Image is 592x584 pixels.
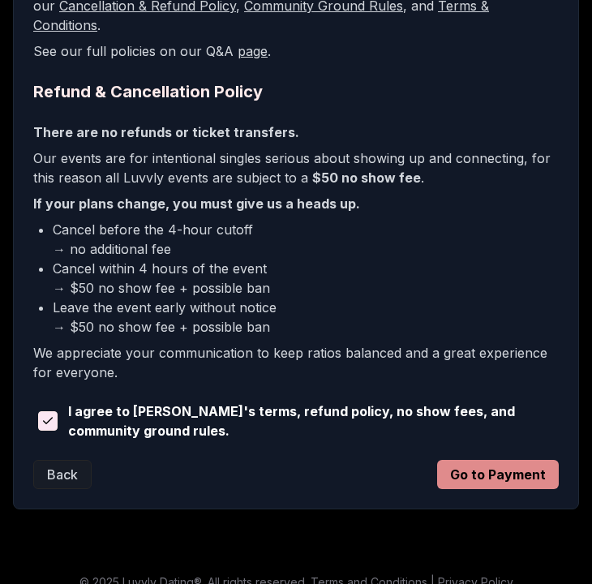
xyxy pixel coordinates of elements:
[53,259,559,298] li: Cancel within 4 hours of the event → $50 no show fee + possible ban
[238,43,268,59] a: page
[33,460,92,489] button: Back
[53,298,559,337] li: Leave the event early without notice → $50 no show fee + possible ban
[33,41,559,61] p: See our full policies on our Q&A .
[33,80,559,103] h2: Refund & Cancellation Policy
[33,122,559,142] p: There are no refunds or ticket transfers.
[53,220,559,259] li: Cancel before the 4-hour cutoff → no additional fee
[437,460,559,489] button: Go to Payment
[33,343,559,382] p: We appreciate your communication to keep ratios balanced and a great experience for everyone.
[68,401,559,440] span: I agree to [PERSON_NAME]'s terms, refund policy, no show fees, and community ground rules.
[33,194,559,213] p: If your plans change, you must give us a heads up.
[33,148,559,187] p: Our events are for intentional singles serious about showing up and connecting, for this reason a...
[312,170,421,186] b: $50 no show fee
